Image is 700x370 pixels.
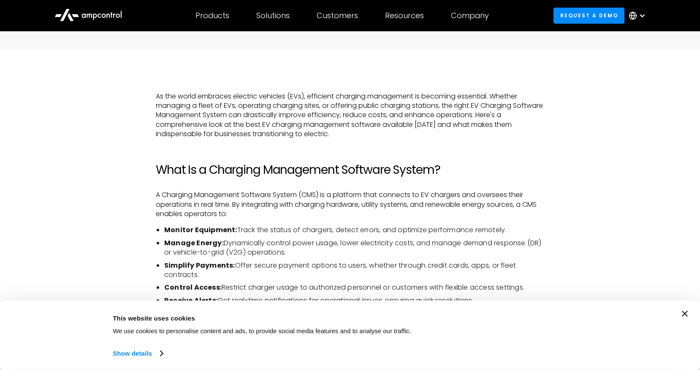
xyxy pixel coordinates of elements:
div: Solutions [256,11,290,20]
p: As the world embraces electric vehicles (EVs), efficient charging management is becoming essentia... [156,92,544,139]
strong: Receive Alerts: [164,296,218,305]
h2: What Is a Charging Management Software System? [156,163,544,177]
li: Offer secure payment options to users, whether through credit cards, apps, or fleet contracts. [164,261,544,280]
div: Products [195,11,229,20]
li: Dynamically control power usage, lower electricity costs, and manage demand response (DR) or vehi... [164,238,544,258]
p: A Charging Management Software System (CMS) is a platform that connects to EV chargers and overse... [156,190,544,219]
div: This website uses cookies [113,313,526,323]
div: Customers [317,11,358,20]
span: We use cookies to personalise content and ads, to provide social media features and to analyse ou... [113,327,411,334]
strong: Monitor Equipment: [164,225,237,235]
button: Okay [545,311,666,335]
div: Company [451,11,489,20]
div: Resources [385,11,424,20]
li: Track the status of chargers, detect errors, and optimize performance remotely. [164,225,544,235]
button: Close banner [682,311,688,317]
a: Show details [113,347,163,360]
strong: Control Access: [164,282,222,292]
li: Restrict charger usage to authorized personnel or customers with flexible access settings. [164,283,544,292]
strong: Simplify Payments: [164,260,235,270]
li: Get real-time notifications for operational issues, ensuring quick resolutions. [164,296,544,305]
strong: Manage Energy: [164,238,224,248]
a: Request a demo [553,8,624,23]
